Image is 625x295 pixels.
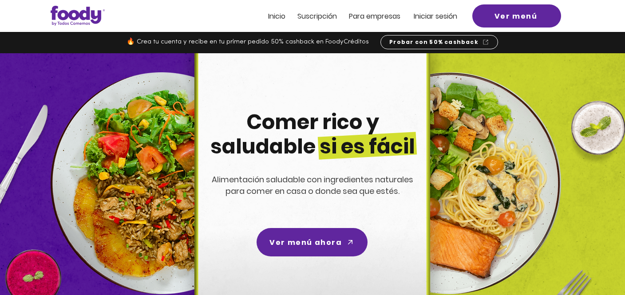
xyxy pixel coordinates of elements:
img: Logo_Foody V2.0.0 (3).png [51,6,105,26]
span: Alimentación saludable con ingredientes naturales para comer en casa o donde sea que estés. [212,174,413,197]
img: left-dish-compress.png [51,72,273,294]
a: Iniciar sesión [414,12,457,20]
span: Suscripción [297,11,337,21]
a: Ver menú ahora [257,228,368,256]
a: Ver menú [472,4,561,28]
a: Suscripción [297,12,337,20]
a: Inicio [268,12,285,20]
span: Comer rico y saludable si es fácil [210,108,415,161]
span: 🔥 Crea tu cuenta y recibe en tu primer pedido 50% cashback en FoodyCréditos [127,39,369,45]
span: Iniciar sesión [414,11,457,21]
span: Probar con 50% cashback [389,38,479,46]
span: Pa [349,11,357,21]
span: Ver menú [494,11,538,22]
a: Probar con 50% cashback [380,35,498,49]
span: Ver menú ahora [269,237,342,248]
span: Inicio [268,11,285,21]
span: ra empresas [357,11,400,21]
iframe: Messagebird Livechat Widget [574,244,616,286]
a: Para empresas [349,12,400,20]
